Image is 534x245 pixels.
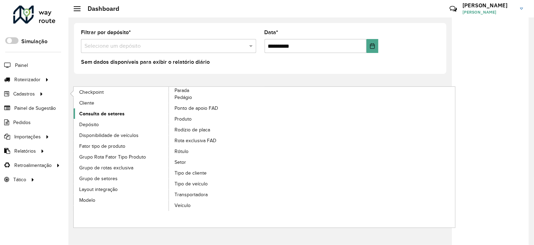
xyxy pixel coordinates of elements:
span: Rótulo [175,148,188,155]
span: Layout integração [79,186,118,193]
a: Depósito [74,119,169,130]
span: Depósito [79,121,99,128]
span: Pedágio [175,94,192,101]
h3: [PERSON_NAME] [462,2,515,9]
span: Rota exclusiva FAD [175,137,216,144]
a: Checkpoint [74,87,169,97]
label: Sem dados disponíveis para exibir o relatório diário [81,58,210,66]
span: Grupo Rota Fator Tipo Produto [79,153,146,161]
a: Cliente [74,98,169,108]
span: Relatórios [14,147,36,155]
span: Importações [14,133,41,140]
span: Rodízio de placa [175,126,210,133]
h2: Dashboard [81,5,119,13]
span: Checkpoint [79,89,104,96]
span: Grupo de setores [79,175,118,182]
a: Pedágio [169,92,265,103]
a: Grupo de rotas exclusiva [74,162,169,173]
a: Transportadora [169,190,265,200]
span: Tático [13,176,26,183]
a: Ponto de apoio FAD [169,103,265,114]
span: Parada [175,87,189,94]
span: Transportadora [175,191,208,198]
label: Data [265,28,279,37]
a: Parada [74,87,265,211]
a: Layout integração [74,184,169,194]
span: Setor [175,159,186,166]
span: Pedidos [13,119,31,126]
a: Produto [169,114,265,124]
span: Ponto de apoio FAD [175,105,218,112]
span: Tipo de cliente [175,169,207,177]
a: Contato Rápido [446,1,461,16]
a: Tipo de veículo [169,179,265,189]
span: Retroalimentação [14,162,52,169]
span: Produto [175,115,192,123]
a: Fator tipo de produto [74,141,169,151]
span: Fator tipo de produto [79,143,125,150]
span: Painel [15,62,28,69]
a: Modelo [74,195,169,205]
a: Disponibilidade de veículos [74,130,169,140]
a: Consulta de setores [74,108,169,119]
a: Grupo de setores [74,173,169,184]
label: Simulação [21,37,47,46]
span: Veículo [175,202,191,209]
a: Rodízio de placa [169,125,265,135]
label: Filtrar por depósito [81,28,131,37]
span: Grupo de rotas exclusiva [79,164,133,171]
span: Disponibilidade de veículos [79,132,139,139]
a: Grupo Rota Fator Tipo Produto [74,152,169,162]
span: Cadastros [13,90,35,98]
span: Tipo de veículo [175,180,208,187]
span: Consulta de setores [79,110,125,117]
a: Rótulo [169,146,265,157]
a: Veículo [169,200,265,211]
button: Choose Date [366,39,378,53]
a: Rota exclusiva FAD [169,136,265,146]
span: Cliente [79,99,94,107]
span: Roteirizador [14,76,40,83]
span: Modelo [79,197,95,204]
a: Setor [169,157,265,168]
a: Tipo de cliente [169,168,265,178]
span: Painel de Sugestão [14,105,56,112]
span: [PERSON_NAME] [462,9,515,15]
